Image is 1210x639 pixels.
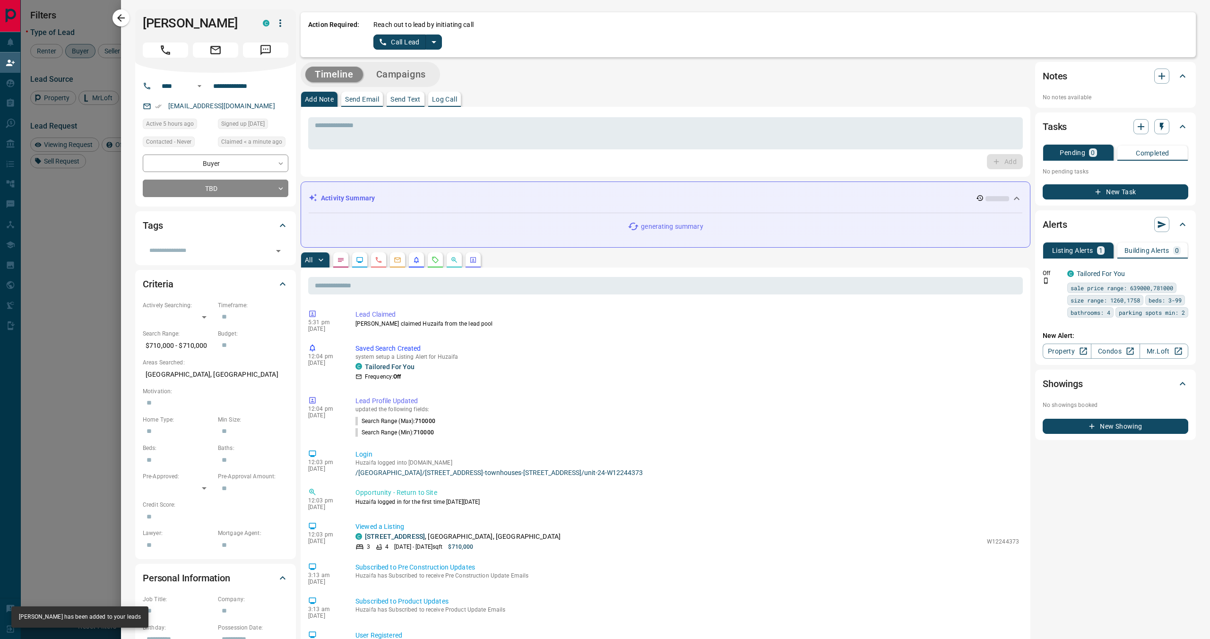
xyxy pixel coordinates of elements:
p: Timeframe: [218,301,288,310]
p: Lead Claimed [355,310,1019,319]
span: Call [143,43,188,58]
p: [DATE] [308,466,341,472]
p: Log Call [432,96,457,103]
span: size range: 1260,1758 [1071,295,1140,305]
p: , [GEOGRAPHIC_DATA], [GEOGRAPHIC_DATA] [365,532,561,542]
button: Open [272,244,285,258]
p: Building Alerts [1124,247,1169,254]
p: Search Range (Min) : [355,428,434,437]
p: Send Email [345,96,379,103]
p: Send Text [390,96,421,103]
p: generating summary [641,222,703,232]
p: Pending [1060,149,1085,156]
p: Login [355,449,1019,459]
span: bathrooms: 4 [1071,308,1110,317]
span: Contacted - Never [146,137,191,147]
div: condos.ca [355,363,362,370]
p: Listing Alerts [1052,247,1093,254]
p: 12:03 pm [308,459,341,466]
p: Baths: [218,444,288,452]
p: $710,000 - $710,000 [143,338,213,354]
svg: Notes [337,256,345,264]
h2: Notes [1043,69,1067,84]
p: 12:04 pm [308,406,341,412]
div: TBD [143,180,288,197]
a: Mr.Loft [1140,344,1188,359]
div: Sat Sep 13 2025 [218,137,288,150]
p: 12:03 pm [308,497,341,504]
div: Sat Sep 13 2025 [143,119,213,132]
span: 710000 [414,429,434,436]
p: Reach out to lead by initiating call [373,20,474,30]
a: Condos [1091,344,1140,359]
p: Saved Search Created [355,344,1019,354]
p: Lawyer: [143,529,213,537]
h2: Tags [143,218,163,233]
p: Motivation: [143,387,288,396]
p: Possession Date: [218,623,288,632]
div: Criteria [143,273,288,295]
p: Credit Score: [143,501,288,509]
p: Job Title: [143,595,213,604]
strong: Off [393,373,401,380]
p: Huzaifa has Subscribed to receive Product Update Emails [355,606,1019,613]
p: 1 [1099,247,1103,254]
p: Min Size: [218,415,288,424]
p: Huzaifa logged into [DOMAIN_NAME] [355,459,1019,466]
p: 3:13 am [308,572,341,579]
p: Huzaifa has Subscribed to receive Pre Construction Update Emails [355,572,1019,579]
span: Signed up [DATE] [221,119,265,129]
div: condos.ca [263,20,269,26]
svg: Email Verified [155,103,162,110]
p: W12244373 [987,537,1019,546]
p: 3 [367,543,370,551]
h2: Criteria [143,276,173,292]
p: [DATE] - [DATE] sqft [394,543,442,551]
p: [DATE] [308,504,341,510]
p: Huzaifa logged in for the first time [DATE][DATE] [355,498,1019,506]
a: /[GEOGRAPHIC_DATA]/[STREET_ADDRESS]-townhouses-[STREET_ADDRESS]/unit-24-W12244373 [355,469,1019,476]
svg: Calls [375,256,382,264]
a: Tailored For You [365,363,415,371]
svg: Opportunities [450,256,458,264]
p: 4 [385,543,389,551]
p: 0 [1175,247,1179,254]
p: New Alert: [1043,331,1188,341]
p: 12:04 pm [308,353,341,360]
a: [STREET_ADDRESS] [365,533,425,540]
p: Lead Profile Updated [355,396,1019,406]
span: sale price range: 639000,781000 [1071,283,1173,293]
div: Tags [143,214,288,237]
p: Mortgage Agent: [218,529,288,537]
div: Personal Information [143,567,288,589]
p: 3:13 am [308,606,341,613]
div: Buyer [143,155,288,172]
span: Active 5 hours ago [146,119,194,129]
span: beds: 3-99 [1149,295,1182,305]
p: Budget: [218,329,288,338]
div: condos.ca [355,533,362,540]
p: system setup a Listing Alert for Huzaifa [355,354,1019,360]
svg: Listing Alerts [413,256,420,264]
p: Pre-Approved: [143,472,213,481]
span: Claimed < a minute ago [221,137,282,147]
p: Company: [218,595,288,604]
a: Property [1043,344,1091,359]
p: Areas Searched: [143,358,288,367]
p: [PERSON_NAME] claimed Huzaifa from the lead pool [355,319,1019,328]
p: Subscribed to Product Updates [355,596,1019,606]
p: [DATE] [308,613,341,619]
button: Open [194,80,205,92]
h2: Showings [1043,376,1083,391]
span: Email [193,43,238,58]
svg: Emails [394,256,401,264]
button: Timeline [305,67,363,82]
p: 12:03 pm [308,531,341,538]
p: [GEOGRAPHIC_DATA], [GEOGRAPHIC_DATA] [143,367,288,382]
svg: Lead Browsing Activity [356,256,363,264]
svg: Agent Actions [469,256,477,264]
p: 0 [1091,149,1095,156]
a: [EMAIL_ADDRESS][DOMAIN_NAME] [168,102,275,110]
h2: Personal Information [143,570,230,586]
p: Subscribed to Pre Construction Updates [355,562,1019,572]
